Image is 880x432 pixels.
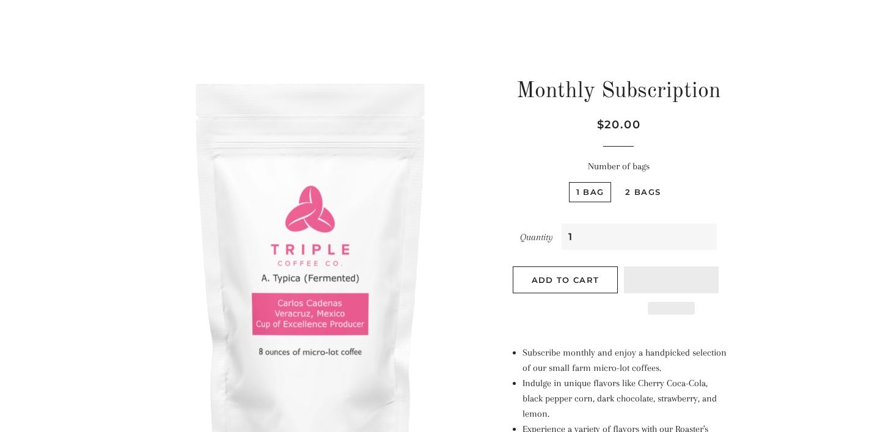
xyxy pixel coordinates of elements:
[520,230,553,245] label: Quantity
[569,182,612,202] label: 1 bag
[532,275,599,285] span: Add to Cart
[597,118,641,131] span: $20.00
[618,182,668,202] label: 2 bags
[513,266,618,293] button: Add to Cart
[522,345,727,376] li: Subscribe monthly and enjoy a handpicked selection of our small farm micro-lot coffees.
[510,159,727,174] label: Number of bags
[522,376,727,422] li: Indulge in unique flavors like Cherry Coca-Cola, black pepper corn, dark chocolate, strawberry, a...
